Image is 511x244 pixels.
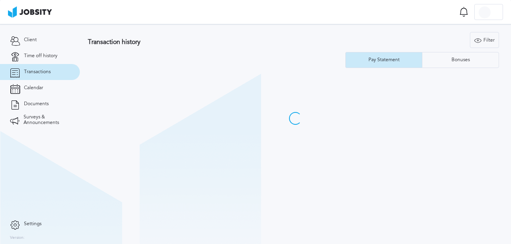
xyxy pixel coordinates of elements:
[88,38,312,46] h3: Transaction history
[345,52,422,68] button: Pay Statement
[10,236,25,240] label: Version:
[24,53,57,59] span: Time off history
[364,57,404,63] div: Pay Statement
[470,32,499,48] button: Filter
[24,114,70,126] span: Surveys & Announcements
[8,6,52,18] img: ab4bad089aa723f57921c736e9817d99.png
[24,37,37,43] span: Client
[24,101,49,107] span: Documents
[24,221,42,227] span: Settings
[24,69,51,75] span: Transactions
[24,85,43,91] span: Calendar
[422,52,499,68] button: Bonuses
[448,57,474,63] div: Bonuses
